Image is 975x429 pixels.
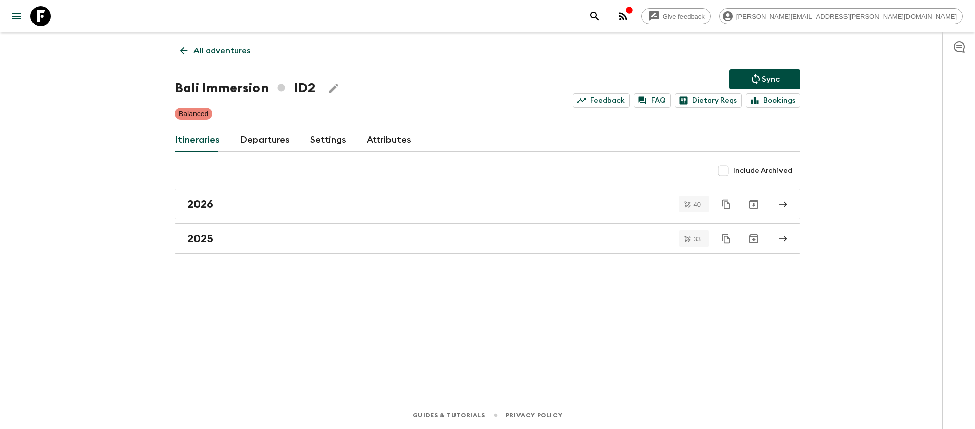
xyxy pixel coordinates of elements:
[187,232,213,245] h2: 2025
[634,93,671,108] a: FAQ
[175,189,800,219] a: 2026
[175,128,220,152] a: Itineraries
[323,78,344,98] button: Edit Adventure Title
[310,128,346,152] a: Settings
[240,128,290,152] a: Departures
[506,410,562,421] a: Privacy Policy
[717,229,735,248] button: Duplicate
[187,197,213,211] h2: 2026
[179,109,208,119] p: Balanced
[719,8,963,24] div: [PERSON_NAME][EMAIL_ADDRESS][PERSON_NAME][DOMAIN_NAME]
[731,13,962,20] span: [PERSON_NAME][EMAIL_ADDRESS][PERSON_NAME][DOMAIN_NAME]
[746,93,800,108] a: Bookings
[573,93,630,108] a: Feedback
[641,8,711,24] a: Give feedback
[175,41,256,61] a: All adventures
[657,13,710,20] span: Give feedback
[584,6,605,26] button: search adventures
[367,128,411,152] a: Attributes
[688,236,707,242] span: 33
[733,166,792,176] span: Include Archived
[175,223,800,254] a: 2025
[743,228,764,249] button: Archive
[675,93,742,108] a: Dietary Reqs
[193,45,250,57] p: All adventures
[6,6,26,26] button: menu
[175,78,315,98] h1: Bali Immersion ID2
[717,195,735,213] button: Duplicate
[743,194,764,214] button: Archive
[729,69,800,89] button: Sync adventure departures to the booking engine
[413,410,485,421] a: Guides & Tutorials
[688,201,707,208] span: 40
[762,73,780,85] p: Sync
